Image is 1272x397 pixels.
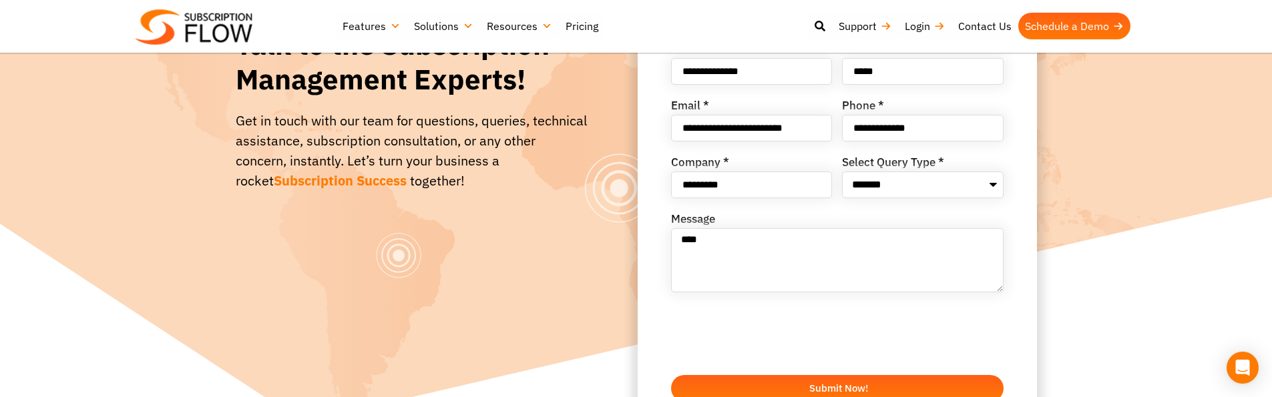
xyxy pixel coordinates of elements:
a: Solutions [407,13,480,39]
div: Get in touch with our team for questions, queries, technical assistance, subscription consultatio... [236,111,588,191]
label: Select Query Type * [842,157,944,171]
label: Email * [671,100,709,115]
a: Resources [480,13,559,39]
a: Schedule a Demo [1018,13,1130,39]
a: Pricing [559,13,605,39]
div: Open Intercom Messenger [1227,352,1259,384]
a: Features [336,13,407,39]
label: Phone * [842,100,884,115]
img: Subscriptionflow [136,9,252,45]
span: Submit Now! [809,383,868,393]
a: Support [832,13,898,39]
a: Contact Us [951,13,1018,39]
label: Message [671,214,715,228]
iframe: reCAPTCHA [671,308,874,360]
a: Login [898,13,951,39]
h1: Talk to the Subscription Management Experts! [236,27,588,97]
span: Subscription Success [274,171,407,189]
label: Company * [671,157,729,171]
